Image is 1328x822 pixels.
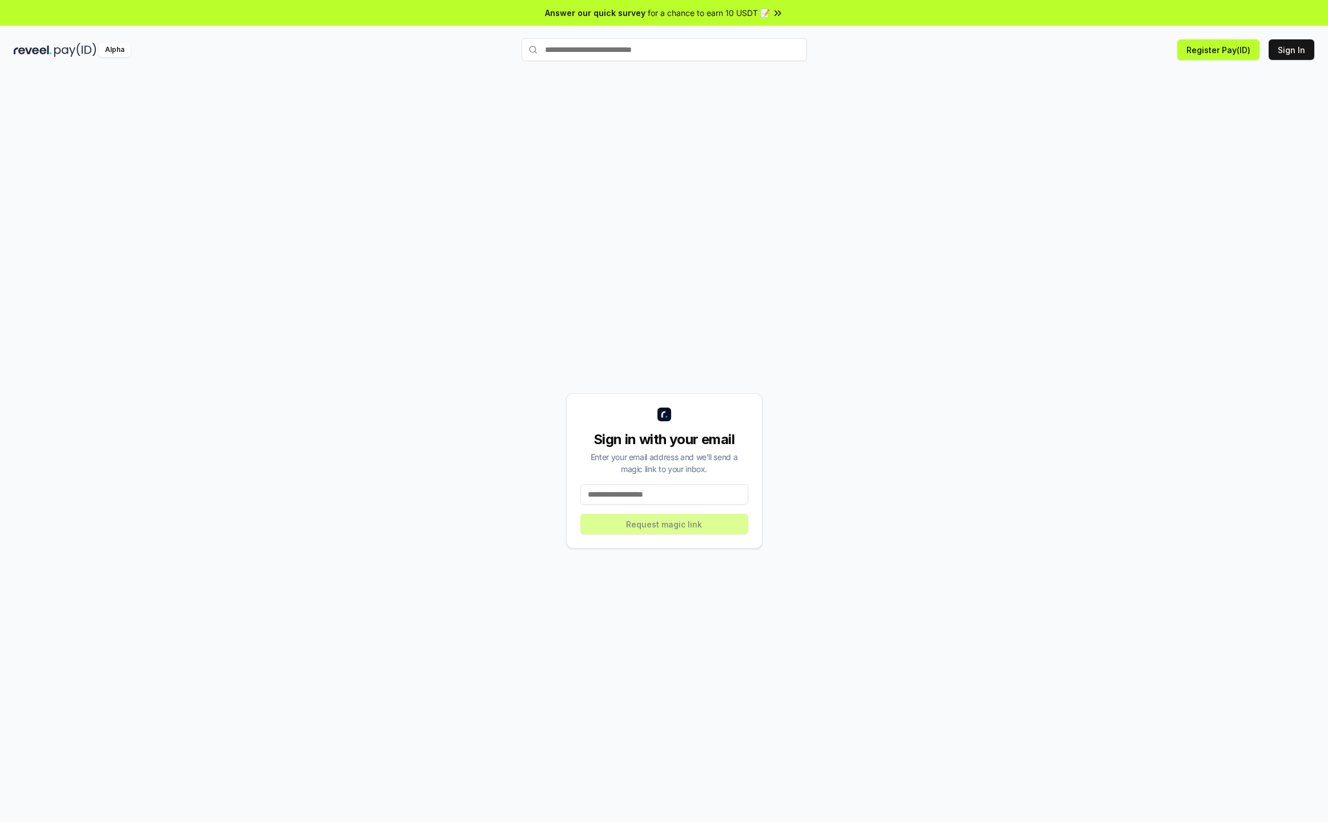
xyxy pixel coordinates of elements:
[580,430,748,449] div: Sign in with your email
[14,43,52,57] img: reveel_dark
[657,408,671,421] img: logo_small
[648,7,770,19] span: for a chance to earn 10 USDT 📝
[580,451,748,475] div: Enter your email address and we’ll send a magic link to your inbox.
[54,43,96,57] img: pay_id
[99,43,131,57] div: Alpha
[545,7,645,19] span: Answer our quick survey
[1177,39,1260,60] button: Register Pay(ID)
[1269,39,1314,60] button: Sign In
